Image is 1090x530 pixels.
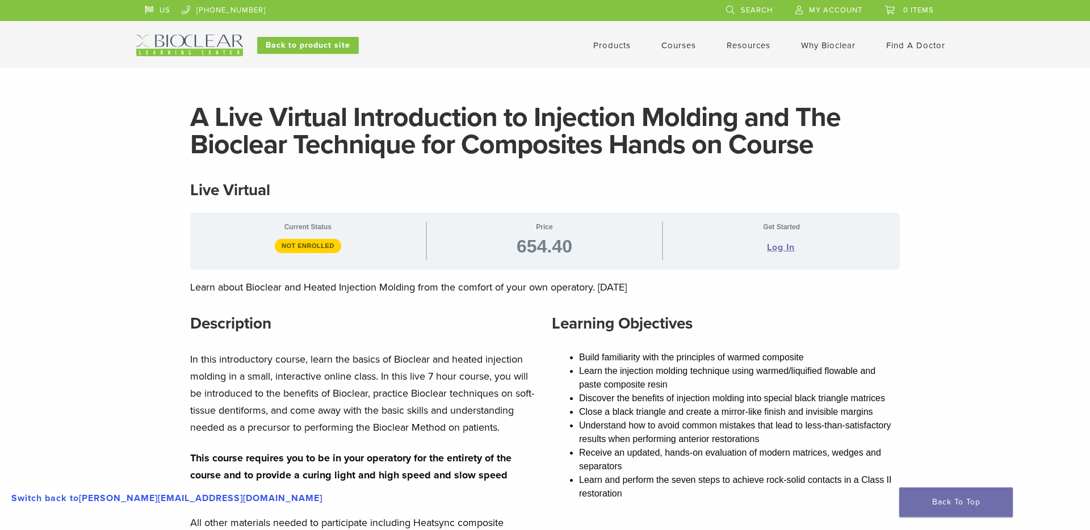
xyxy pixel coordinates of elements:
[552,310,900,337] h3: Learning Objectives
[190,279,900,296] p: Learn about Bioclear and Heated Injection Molding from the comfort of your own operatory. [DATE]
[886,40,945,51] a: Find A Doctor
[190,351,538,436] p: In this introductory course, learn the basics of Bioclear and heated injection molding in a small...
[809,6,862,15] span: My Account
[190,176,900,204] h3: Live Virtual
[257,37,359,54] a: Back to product site
[190,104,900,158] h1: A Live Virtual Introduction to Injection Molding and The Bioclear Technique for Composites Hands ...
[199,222,417,232] span: Current Status
[579,473,900,500] li: Learn and perform the seven steps to achieve rock-solid contacts in a Class II restoration
[579,351,900,364] li: Build familiarity with the principles of warmed composite
[275,239,341,253] span: Not Enrolled
[579,392,900,405] li: Discover the benefits of injection molding into special black triangle matrices
[801,40,856,51] a: Why Bioclear
[593,40,631,51] a: Products
[903,6,934,15] span: 0 items
[672,222,891,232] span: Get Started
[741,6,773,15] span: Search
[136,35,243,56] img: Bioclear
[899,487,1013,517] a: Back To Top
[6,488,328,508] a: Switch back to[PERSON_NAME][EMAIL_ADDRESS][DOMAIN_NAME]
[579,419,900,446] li: Understand how to avoid common mistakes that lead to less-than-satisfactory results when performi...
[661,40,696,51] a: Courses
[767,241,795,254] a: Log In
[190,452,512,498] strong: This course requires you to be in your operatory for the entirety of the course and to provide a ...
[190,310,538,337] h3: Description
[579,364,900,392] li: Learn the injection molding technique using warmed/liquified flowable and paste composite resin
[727,40,770,51] a: Resources
[436,222,653,232] span: Price
[579,405,900,419] li: Close a black triangle and create a mirror-like finish and invisible margins
[579,446,900,473] li: Receive an updated, hands-on evaluation of modern matrices, wedges and separators
[517,237,572,255] span: 654.40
